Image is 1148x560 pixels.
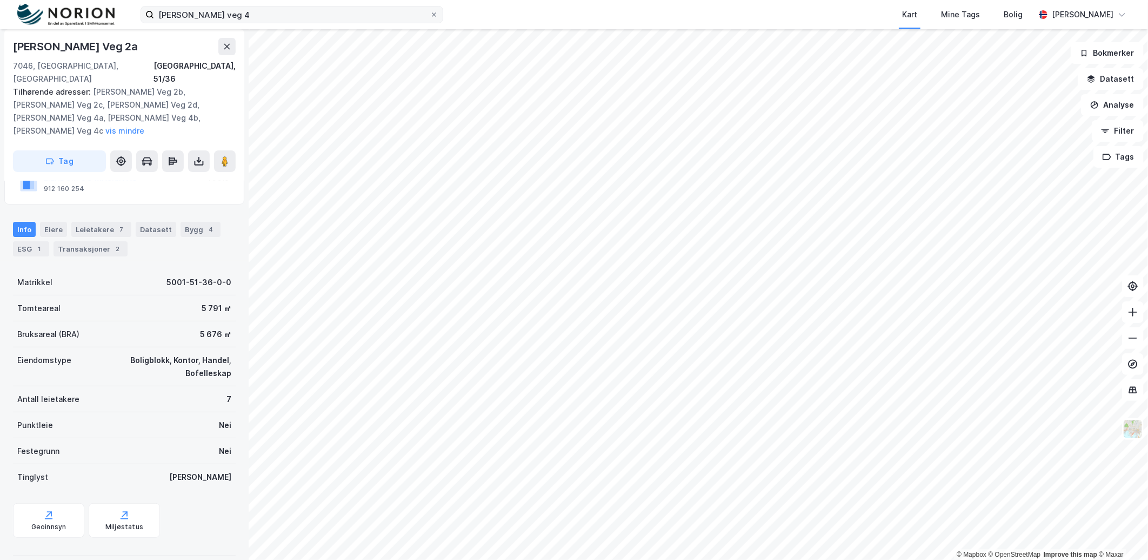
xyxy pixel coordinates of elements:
[1052,8,1113,21] div: [PERSON_NAME]
[54,241,128,256] div: Transaksjoner
[1078,68,1144,90] button: Datasett
[17,276,52,289] div: Matrikkel
[957,551,986,558] a: Mapbox
[40,222,67,237] div: Eiere
[17,445,59,458] div: Festegrunn
[116,224,127,235] div: 7
[902,8,917,21] div: Kart
[219,445,231,458] div: Nei
[17,328,79,341] div: Bruksareal (BRA)
[226,393,231,406] div: 7
[202,302,231,315] div: 5 791 ㎡
[17,4,115,26] img: norion-logo.80e7a08dc31c2e691866.png
[13,85,227,137] div: [PERSON_NAME] Veg 2b, [PERSON_NAME] Veg 2c, [PERSON_NAME] Veg 2d, [PERSON_NAME] Veg 4a, [PERSON_N...
[17,471,48,484] div: Tinglyst
[1094,508,1148,560] div: Kontrollprogram for chat
[989,551,1041,558] a: OpenStreetMap
[13,60,153,85] div: 7046, [GEOGRAPHIC_DATA], [GEOGRAPHIC_DATA]
[13,241,49,256] div: ESG
[1071,42,1144,64] button: Bokmerker
[44,185,84,193] div: 912 160 254
[13,150,106,172] button: Tag
[13,87,93,96] span: Tilhørende adresser:
[166,276,231,289] div: 5001-51-36-0-0
[200,328,231,341] div: 5 676 ㎡
[1092,120,1144,142] button: Filter
[169,471,231,484] div: [PERSON_NAME]
[84,354,231,380] div: Boligblokk, Kontor, Handel, Bofelleskap
[941,8,980,21] div: Mine Tags
[31,523,66,531] div: Geoinnsyn
[219,419,231,432] div: Nei
[17,302,61,315] div: Tomteareal
[205,224,216,235] div: 4
[13,222,36,237] div: Info
[136,222,176,237] div: Datasett
[17,354,71,367] div: Eiendomstype
[112,243,123,254] div: 2
[153,60,236,85] div: [GEOGRAPHIC_DATA], 51/36
[1044,551,1097,558] a: Improve this map
[71,222,131,237] div: Leietakere
[17,393,79,406] div: Antall leietakere
[1093,146,1144,168] button: Tags
[17,419,53,432] div: Punktleie
[34,243,45,254] div: 1
[105,523,143,531] div: Miljøstatus
[1123,419,1143,439] img: Z
[1004,8,1023,21] div: Bolig
[13,38,140,55] div: [PERSON_NAME] Veg 2a
[1081,94,1144,116] button: Analyse
[154,6,430,23] input: Søk på adresse, matrikkel, gårdeiere, leietakere eller personer
[1094,508,1148,560] iframe: Chat Widget
[181,222,221,237] div: Bygg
